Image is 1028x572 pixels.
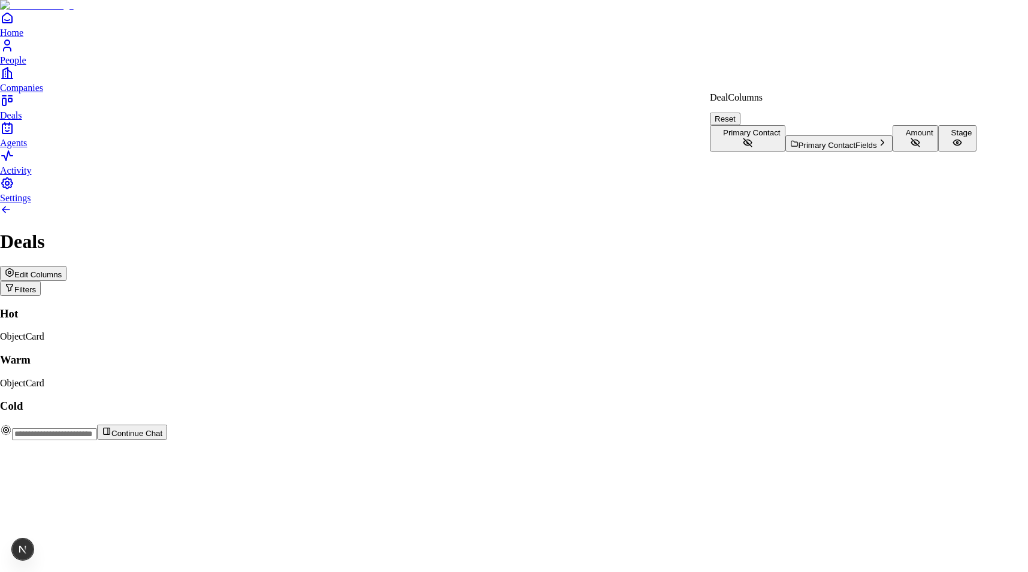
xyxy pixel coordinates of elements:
button: Reset [710,113,740,125]
span: Primary Contact [723,128,781,137]
span: Stage [951,128,972,137]
button: Primary ContactFields [785,135,893,152]
span: Amount [906,128,933,137]
button: Amount [893,125,938,152]
p: Deal Columns [710,92,976,103]
button: Stage [938,125,977,152]
span: Primary Contact Fields [799,141,877,150]
button: Primary Contact [710,125,785,152]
